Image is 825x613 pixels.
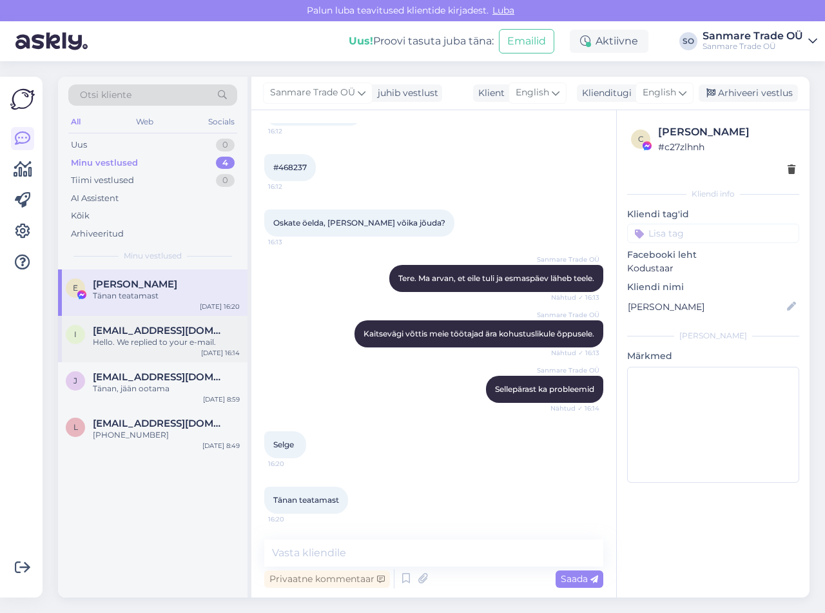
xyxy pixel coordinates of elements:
p: Kodustaar [627,262,799,275]
span: English [643,86,676,100]
span: #468237 [273,162,307,172]
div: Arhiveeritud [71,228,124,240]
div: Kõik [71,209,90,222]
span: English [516,86,549,100]
span: Selge [273,440,294,449]
img: Askly Logo [10,87,35,112]
span: jelenagafurova@gmail.com [93,371,227,383]
div: Minu vestlused [71,157,138,170]
span: Otsi kliente [80,88,131,102]
div: juhib vestlust [373,86,438,100]
span: Sanmare Trade OÜ [537,255,599,264]
span: lenchikshvudka@gmail.com [93,418,227,429]
span: 16:12 [268,126,316,136]
span: 16:20 [268,459,316,469]
div: [DATE] 16:20 [200,302,240,311]
span: Sanmare Trade OÜ [537,310,599,320]
b: Uus! [349,35,373,47]
div: Klient [473,86,505,100]
div: All [68,113,83,130]
span: Tänan teatamast [273,495,339,505]
div: [PHONE_NUMBER] [93,429,240,441]
input: Lisa nimi [628,300,784,314]
span: Sanmare Trade OÜ [270,86,355,100]
div: [DATE] 16:14 [201,348,240,358]
span: Nähtud ✓ 16:14 [550,404,599,413]
a: Sanmare Trade OÜSanmare Trade OÜ [703,31,817,52]
span: 16:12 [268,182,316,191]
div: Aktiivne [570,30,648,53]
div: AI Assistent [71,192,119,205]
span: Minu vestlused [124,250,182,262]
div: Arhiveeri vestlus [699,84,798,102]
span: Sellepärast ka probleemid [495,384,594,394]
span: Sanmare Trade OÜ [537,365,599,375]
div: 0 [216,174,235,187]
p: Kliendi nimi [627,280,799,294]
span: l [73,422,78,432]
div: Tiimi vestlused [71,174,134,187]
span: Egert Ivask [93,278,177,290]
div: Klienditugi [577,86,632,100]
span: Tere. Ma arvan, et eile tuli ja esmaspäev läheb teele. [398,273,594,283]
span: c [638,134,644,144]
div: Tänan, jään ootama [93,383,240,394]
span: 16:13 [268,237,316,247]
div: Proovi tasuta juba täna: [349,34,494,49]
span: Nähtud ✓ 16:13 [551,293,599,302]
div: Hello. We replied to your e-mail. [93,336,240,348]
div: 4 [216,157,235,170]
div: # c27zlhnh [658,140,795,154]
div: Kliendi info [627,188,799,200]
span: ilyasw516@gmail.com [93,325,227,336]
input: Lisa tag [627,224,799,243]
span: i [74,329,77,339]
span: E [73,283,78,293]
span: Nähtud ✓ 16:13 [551,348,599,358]
div: Privaatne kommentaar [264,570,390,588]
div: Web [133,113,156,130]
div: 0 [216,139,235,151]
p: Kliendi tag'id [627,208,799,221]
div: Sanmare Trade OÜ [703,31,803,41]
span: 16:20 [268,514,316,524]
span: j [73,376,77,385]
div: Sanmare Trade OÜ [703,41,803,52]
p: Facebooki leht [627,248,799,262]
div: Tänan teatamast [93,290,240,302]
div: Socials [206,113,237,130]
span: Saada [561,573,598,585]
div: Uus [71,139,87,151]
div: [DATE] 8:59 [203,394,240,404]
div: [PERSON_NAME] [658,124,795,140]
div: [DATE] 8:49 [202,441,240,451]
span: Oskate öelda, [PERSON_NAME] võika jõuda? [273,218,445,228]
div: [PERSON_NAME] [627,330,799,342]
span: Luba [489,5,518,16]
p: Märkmed [627,349,799,363]
span: Kaitsevägi võttis meie töötajad ära kohustuslikule õppusele. [364,329,594,338]
div: SO [679,32,697,50]
button: Emailid [499,29,554,54]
